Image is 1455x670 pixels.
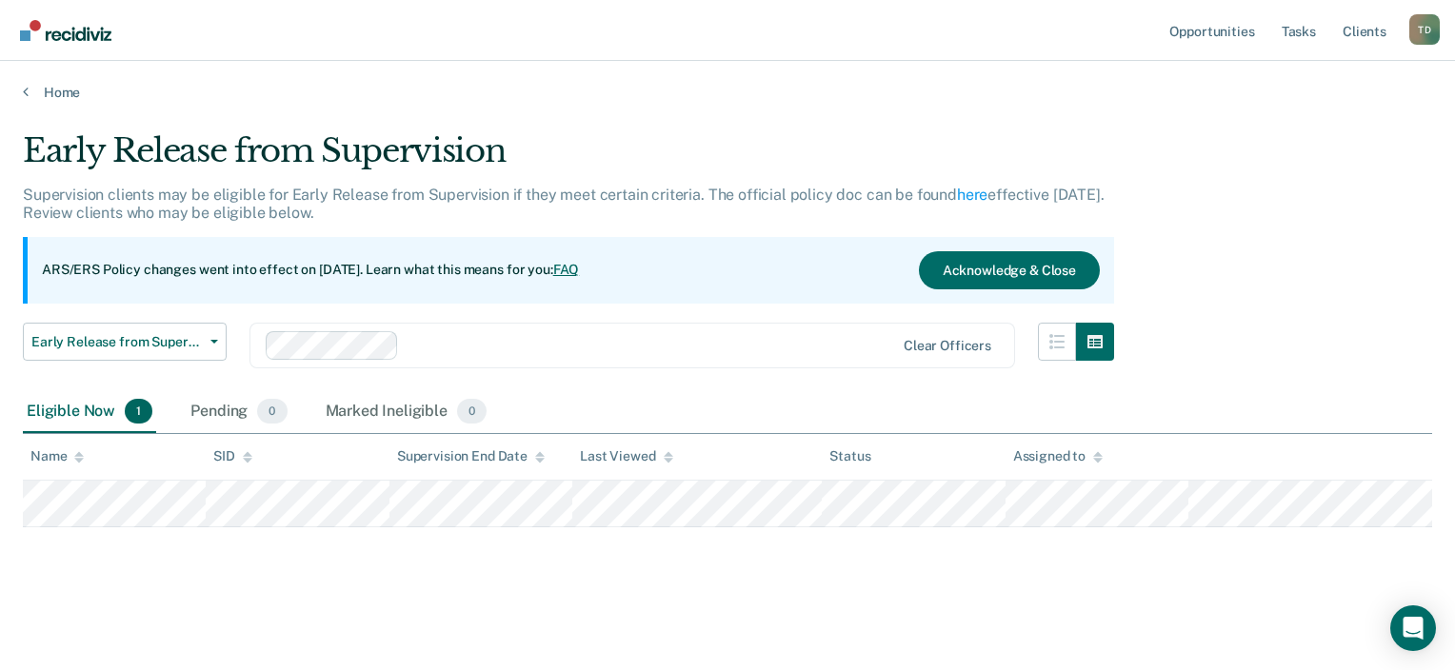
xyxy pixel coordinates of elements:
[457,399,487,424] span: 0
[553,262,580,277] a: FAQ
[904,338,991,354] div: Clear officers
[1013,448,1103,464] div: Assigned to
[1390,605,1436,651] div: Open Intercom Messenger
[213,448,252,464] div: SID
[1409,14,1440,45] button: Profile dropdown button
[31,334,203,350] span: Early Release from Supervision
[30,448,84,464] div: Name
[322,391,491,433] div: Marked Ineligible0
[23,391,156,433] div: Eligible Now1
[42,261,579,280] p: ARS/ERS Policy changes went into effect on [DATE]. Learn what this means for you:
[397,448,545,464] div: Supervision End Date
[23,323,227,361] button: Early Release from Supervision
[125,399,152,424] span: 1
[23,186,1105,222] p: Supervision clients may be eligible for Early Release from Supervision if they meet certain crite...
[919,251,1100,289] button: Acknowledge & Close
[187,391,290,433] div: Pending0
[23,131,1114,186] div: Early Release from Supervision
[257,399,287,424] span: 0
[1409,14,1440,45] div: T D
[23,84,1432,101] a: Home
[580,448,672,464] div: Last Viewed
[829,448,870,464] div: Status
[957,186,987,204] a: here
[20,20,111,41] img: Recidiviz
